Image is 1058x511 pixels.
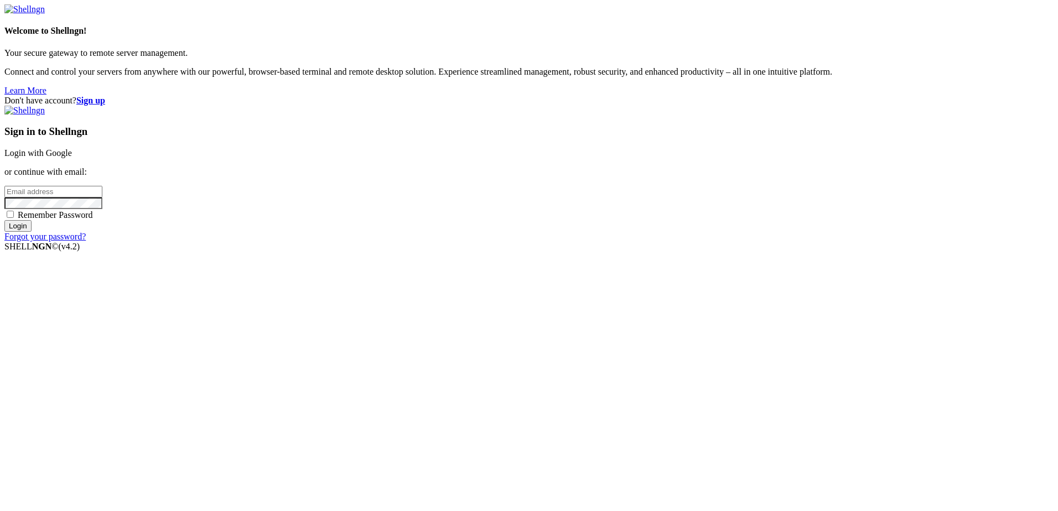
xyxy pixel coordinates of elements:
span: 4.2.0 [59,242,80,251]
input: Remember Password [7,211,14,218]
p: Your secure gateway to remote server management. [4,48,1054,58]
h4: Welcome to Shellngn! [4,26,1054,36]
p: or continue with email: [4,167,1054,177]
span: Remember Password [18,210,93,220]
img: Shellngn [4,106,45,116]
b: NGN [32,242,52,251]
h3: Sign in to Shellngn [4,126,1054,138]
a: Login with Google [4,148,72,158]
a: Forgot your password? [4,232,86,241]
input: Login [4,220,32,232]
img: Shellngn [4,4,45,14]
div: Don't have account? [4,96,1054,106]
a: Sign up [76,96,105,105]
a: Learn More [4,86,46,95]
p: Connect and control your servers from anywhere with our powerful, browser-based terminal and remo... [4,67,1054,77]
input: Email address [4,186,102,197]
span: SHELL © [4,242,80,251]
